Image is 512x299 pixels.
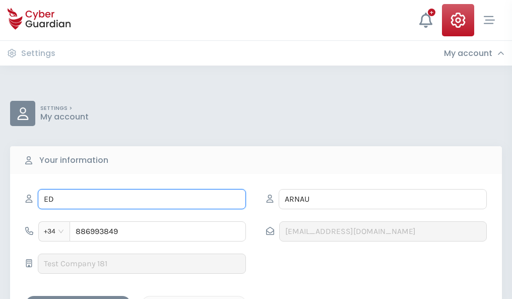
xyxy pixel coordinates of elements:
[40,105,89,112] p: SETTINGS >
[39,154,108,166] b: Your information
[21,48,55,58] h3: Settings
[428,9,435,16] div: +
[444,48,492,58] h3: My account
[444,48,504,58] div: My account
[70,221,246,242] input: 612345678
[44,224,65,239] span: +34
[40,112,89,122] p: My account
